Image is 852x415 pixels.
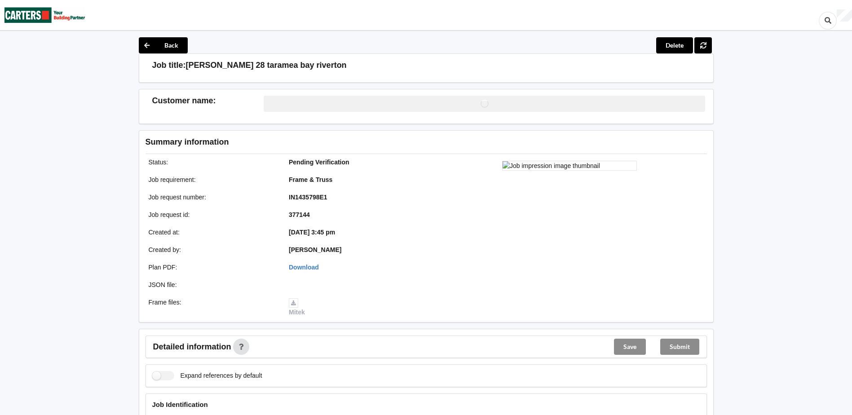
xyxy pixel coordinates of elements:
[289,229,335,236] b: [DATE] 3:45 pm
[139,37,188,53] button: Back
[142,298,283,317] div: Frame files :
[152,96,264,106] h3: Customer name :
[142,175,283,184] div: Job requirement :
[289,211,310,218] b: 377144
[289,246,341,253] b: [PERSON_NAME]
[153,343,231,351] span: Detailed information
[152,400,700,409] h4: Job Identification
[142,193,283,202] div: Job request number :
[4,0,85,30] img: Carters
[142,158,283,167] div: Status :
[142,263,283,272] div: Plan PDF :
[289,194,327,201] b: IN1435798E1
[146,137,564,147] h3: Summary information
[502,161,637,171] img: Job impression image thumbnail
[152,371,262,380] label: Expand references by default
[142,228,283,237] div: Created at :
[289,159,349,166] b: Pending Verification
[142,280,283,289] div: JSON file :
[289,264,319,271] a: Download
[142,245,283,254] div: Created by :
[142,210,283,219] div: Job request id :
[186,60,347,71] h3: [PERSON_NAME] 28 taramea bay riverton
[656,37,693,53] button: Delete
[152,60,186,71] h3: Job title:
[289,176,332,183] b: Frame & Truss
[289,299,305,316] a: Mitek
[837,9,852,22] div: User Profile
